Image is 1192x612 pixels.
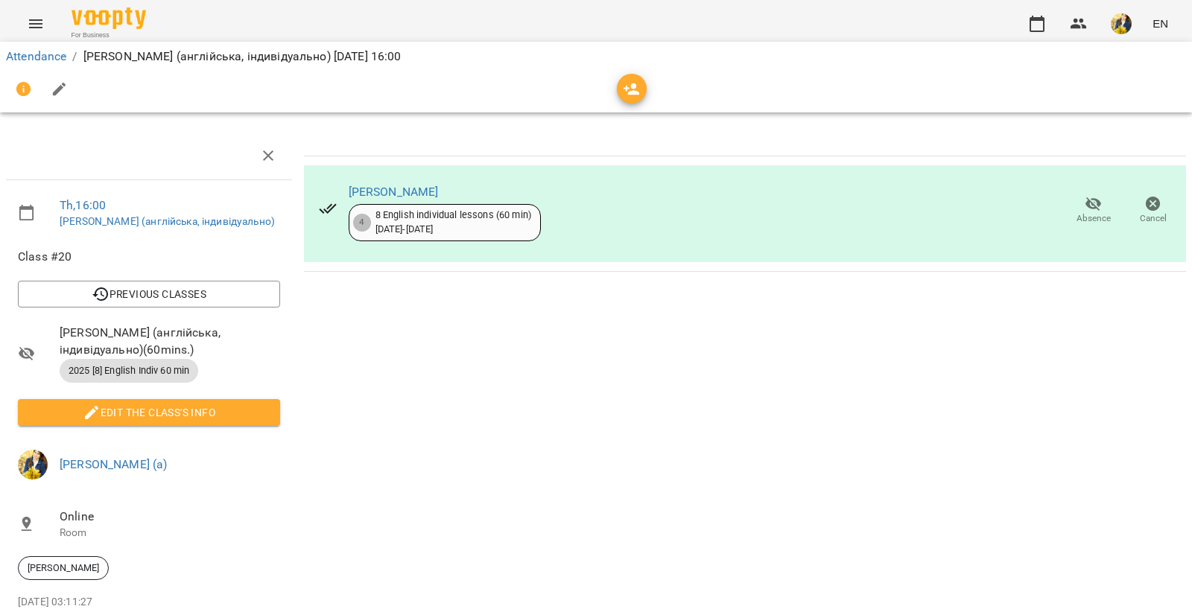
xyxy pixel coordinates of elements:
[60,364,198,377] span: 2025 [8] English Indiv 60 min
[1111,13,1132,34] img: edf558cdab4eea865065d2180bd167c9.jpg
[72,31,146,40] span: For Business
[60,508,280,526] span: Online
[18,6,54,42] button: Menu
[60,324,280,359] span: [PERSON_NAME] (англійська, індивідуально) ( 60 mins. )
[18,281,280,307] button: Previous Classes
[6,49,66,63] a: Attendance
[72,48,77,66] li: /
[60,215,275,227] a: [PERSON_NAME] (англійська, індивідуально)
[375,208,531,236] div: 8 English individual lessons (60 min) [DATE] - [DATE]
[6,48,1186,66] nav: breadcrumb
[1153,16,1168,31] span: EN
[349,185,439,199] a: [PERSON_NAME]
[1140,212,1167,225] span: Cancel
[18,399,280,426] button: Edit the class's Info
[60,198,106,212] a: Th , 16:00
[1064,190,1123,232] button: Absence
[30,404,268,421] span: Edit the class's Info
[1123,190,1183,232] button: Cancel
[18,450,48,479] img: edf558cdab4eea865065d2180bd167c9.jpg
[72,7,146,29] img: Voopty Logo
[1077,212,1111,225] span: Absence
[18,248,280,266] span: Class #20
[30,285,268,303] span: Previous Classes
[83,48,402,66] p: [PERSON_NAME] (англійська, індивідуально) [DATE] 16:00
[1147,10,1174,37] button: EN
[18,595,280,610] p: [DATE] 03:11:27
[60,457,168,471] a: [PERSON_NAME] (а)
[60,526,280,541] p: Room
[18,556,109,580] div: [PERSON_NAME]
[19,561,108,575] span: [PERSON_NAME]
[353,214,371,232] div: 4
